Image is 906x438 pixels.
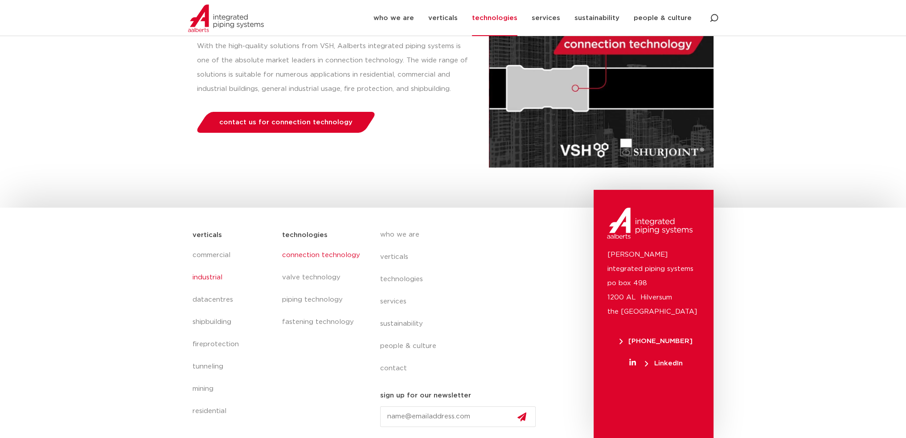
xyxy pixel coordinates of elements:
a: valve technology [282,266,362,289]
nav: Menu [282,244,362,333]
a: tunneling [193,356,273,378]
h5: technologies [282,228,327,242]
a: [PHONE_NUMBER] [607,338,705,344]
p: [PERSON_NAME] integrated piping systems po box 498 1200 AL Hilversum the [GEOGRAPHIC_DATA] [607,248,700,319]
a: LinkedIn [607,360,705,367]
a: who we are [380,224,543,246]
a: industrial [193,266,273,289]
a: contact [380,357,543,380]
a: people & culture [380,335,543,357]
a: contact us for connection technology [194,112,377,133]
a: piping technology [282,289,362,311]
input: name@emailaddress.com [380,406,536,427]
span: [PHONE_NUMBER] [619,338,693,344]
a: commercial [193,244,273,266]
span: contact us for connection technology [219,119,353,126]
a: fastening technology [282,311,362,333]
h5: verticals [193,228,222,242]
a: sustainability [380,313,543,335]
a: shipbuilding [193,311,273,333]
a: connection technology [282,244,362,266]
a: mining [193,378,273,400]
a: technologies [380,268,543,291]
a: services [380,291,543,313]
a: datacentres [193,289,273,311]
span: LinkedIn [645,360,682,367]
a: fireprotection [193,333,273,356]
a: residential [193,400,273,422]
p: With the high-quality solutions from VSH, Aalberts integrated piping systems is one of the absolu... [197,39,471,96]
nav: Menu [380,224,543,380]
nav: Menu [193,244,273,422]
h5: sign up for our newsletter [380,389,471,403]
img: send.svg [517,412,526,422]
a: verticals [380,246,543,268]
